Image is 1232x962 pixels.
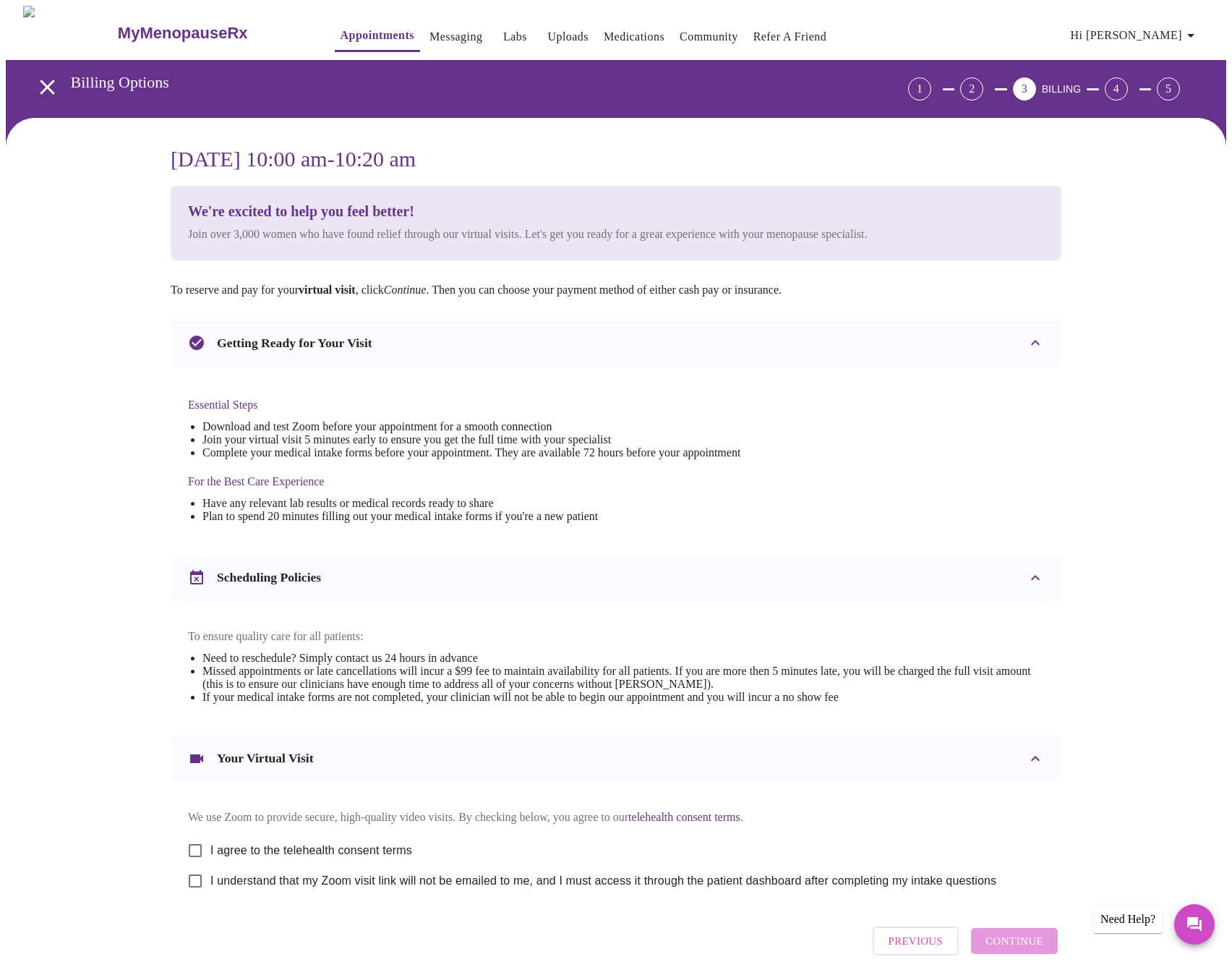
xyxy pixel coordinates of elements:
span: Previous [889,932,943,950]
a: Messaging [429,27,482,47]
li: If your medical intake forms are not completed, your clinician will not be able to begin our appo... [202,691,1044,704]
button: Refer a Friend [748,22,833,51]
button: Labs [492,22,538,51]
a: Refer a Friend [753,27,827,47]
a: Uploads [547,27,589,47]
a: MyMenopauseRx [116,8,305,59]
p: To reserve and pay for your , click . Then you can choose your payment method of either cash pay ... [171,284,1061,297]
h3: Your Virtual Visit [217,751,314,766]
button: Community [674,22,744,51]
li: Complete your medical intake forms before your appointment. They are available 72 hours before yo... [202,446,740,459]
li: Missed appointments or late cancellations will incur a $99 fee to maintain availability for all p... [202,665,1044,691]
button: Messaging [424,22,488,51]
h4: For the Best Care Experience [188,475,740,488]
span: Hi [PERSON_NAME] [1071,25,1199,46]
span: BILLING [1042,83,1082,95]
div: 1 [908,77,931,101]
li: Join your virtual visit 5 minutes early to ensure you get the full time with your specialist [202,433,740,446]
li: Download and test Zoom before your appointment for a smooth connection [202,420,740,433]
li: Plan to spend 20 minutes filling out your medical intake forms if you're a new patient [202,510,740,523]
a: telehealth consent terms [628,811,740,823]
div: Getting Ready for Your Visit [171,320,1061,366]
p: Join over 3,000 women who have found relief through our virtual visits. Let's get you ready for a... [188,226,868,243]
h3: We're excited to help you feel better! [188,203,868,220]
button: Previous [873,927,959,955]
img: MyMenopauseRx Logo [23,6,116,60]
div: 5 [1157,77,1180,101]
h3: Getting Ready for Your Visit [217,336,372,351]
button: open drawer [26,66,69,108]
a: Appointments [341,25,414,46]
div: 3 [1013,77,1036,101]
div: 4 [1105,77,1128,101]
em: Continue [384,284,427,296]
button: Messages [1174,904,1215,945]
h3: [DATE] 10:00 am - 10:20 am [171,147,1061,171]
li: Need to reschedule? Simply contact us 24 hours in advance [202,652,1044,665]
div: 2 [960,77,983,101]
button: Appointments [335,21,420,52]
span: I agree to the telehealth consent terms [210,842,412,859]
h4: Essential Steps [188,399,740,412]
a: Labs [503,27,527,47]
p: To ensure quality care for all patients: [188,630,1044,643]
span: I understand that my Zoom visit link will not be emailed to me, and I must access it through the ... [210,872,996,890]
div: Your Virtual Visit [171,736,1061,782]
button: Hi [PERSON_NAME] [1065,21,1205,50]
h3: Scheduling Policies [217,570,321,585]
a: Medications [604,27,664,47]
a: Community [680,27,738,47]
button: Uploads [542,22,594,51]
strong: virtual visit [299,284,356,296]
div: Scheduling Policies [171,555,1061,601]
button: Medications [598,22,670,51]
p: We use Zoom to provide secure, high-quality video visits. By checking below, you agree to our . [188,811,1044,824]
div: Need Help? [1093,906,1163,933]
h3: Billing Options [71,73,828,92]
h3: MyMenopauseRx [118,24,248,43]
li: Have any relevant lab results or medical records ready to share [202,497,740,510]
